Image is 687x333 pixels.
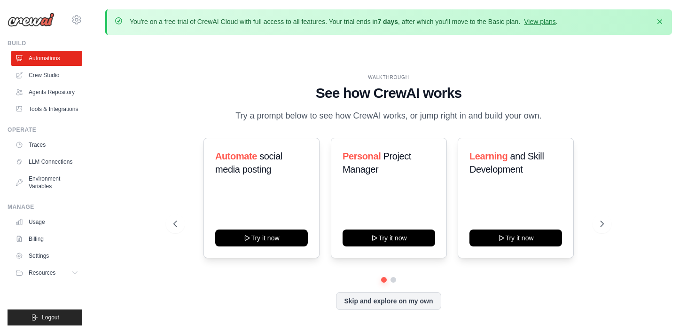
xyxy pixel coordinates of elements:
[11,51,82,66] a: Automations
[469,151,507,161] span: Learning
[11,85,82,100] a: Agents Repository
[231,109,546,123] p: Try a prompt below to see how CrewAI works, or jump right in and build your own.
[336,292,441,310] button: Skip and explore on my own
[11,265,82,280] button: Resources
[469,230,562,246] button: Try it now
[11,102,82,117] a: Tools & Integrations
[343,230,435,246] button: Try it now
[215,151,257,161] span: Automate
[11,171,82,194] a: Environment Variables
[11,68,82,83] a: Crew Studio
[173,85,604,102] h1: See how CrewAI works
[42,314,59,321] span: Logout
[215,151,282,174] span: social media posting
[29,269,55,277] span: Resources
[8,126,82,134] div: Operate
[215,230,308,246] button: Try it now
[11,214,82,230] a: Usage
[11,154,82,169] a: LLM Connections
[11,248,82,263] a: Settings
[173,74,604,81] div: WALKTHROUGH
[377,18,398,25] strong: 7 days
[130,17,558,26] p: You're on a free trial of CrewAI Cloud with full access to all features. Your trial ends in , aft...
[343,151,411,174] span: Project Manager
[8,203,82,211] div: Manage
[11,231,82,246] a: Billing
[343,151,381,161] span: Personal
[8,13,55,27] img: Logo
[11,137,82,152] a: Traces
[8,309,82,325] button: Logout
[8,40,82,47] div: Build
[524,18,555,25] a: View plans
